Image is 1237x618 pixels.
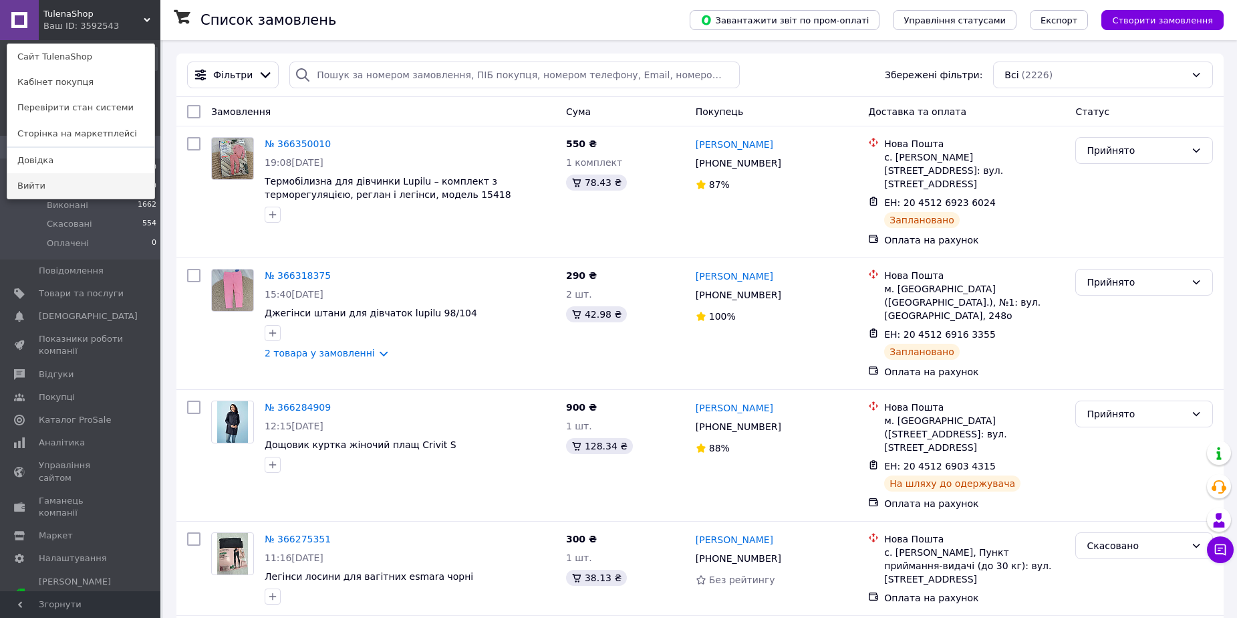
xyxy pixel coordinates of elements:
div: Оплата на рахунок [884,591,1065,605]
span: Доставка та оплата [868,106,966,117]
img: Фото товару [217,533,249,575]
span: 2 шт. [566,289,592,300]
span: Фільтри [213,68,253,82]
button: Створити замовлення [1101,10,1224,30]
a: [PERSON_NAME] [696,401,773,415]
span: Каталог ProSale [39,414,111,426]
span: 1 комплект [566,157,622,168]
a: № 366350010 [265,138,331,149]
a: № 366284909 [265,402,331,413]
span: Виконані [47,199,88,211]
span: 11:16[DATE] [265,552,323,563]
span: Товари та послуги [39,288,124,300]
span: Оплачені [47,237,89,249]
span: Створити замовлення [1112,15,1213,25]
a: Сайт TulenaShop [7,44,154,70]
a: Фото товару [211,269,254,312]
a: 2 товара у замовленні [265,348,375,358]
span: Скасовані [47,218,92,230]
button: Завантажити звіт по пром-оплаті [690,10,879,30]
div: [PHONE_NUMBER] [693,417,784,436]
div: м. [GEOGRAPHIC_DATA] ([GEOGRAPHIC_DATA].), №1: вул. [GEOGRAPHIC_DATA], 248о [884,282,1065,322]
div: Нова Пошта [884,269,1065,282]
div: Прийнято [1087,407,1186,421]
a: Вийти [7,173,154,199]
div: Нова Пошта [884,401,1065,414]
div: Скасовано [1087,538,1186,553]
span: 88% [709,443,730,453]
div: На шляху до одержувача [884,476,1020,492]
div: с. [PERSON_NAME][STREET_ADDRESS]: вул. [STREET_ADDRESS] [884,150,1065,191]
span: Cума [566,106,591,117]
span: 12:15[DATE] [265,421,323,431]
span: Управління сайтом [39,459,124,484]
div: 38.13 ₴ [566,570,627,586]
span: Покупець [696,106,743,117]
a: Створити замовлення [1088,14,1224,25]
span: Термобілизна для дівчинки Lupilu – комплект з терморегуляцією, реглан і легінси, модель 15418 [265,176,511,200]
span: Аналітика [39,437,85,449]
span: Відгуки [39,369,74,381]
button: Експорт [1030,10,1089,30]
img: Фото товару [212,138,253,179]
span: 290 ₴ [566,270,597,281]
span: Управління статусами [904,15,1006,25]
div: [PHONE_NUMBER] [693,549,784,568]
div: 42.98 ₴ [566,306,627,322]
a: [PERSON_NAME] [696,270,773,283]
span: Налаштування [39,552,107,564]
a: Кабінет покупця [7,70,154,95]
a: [PERSON_NAME] [696,533,773,546]
div: Нова Пошта [884,137,1065,150]
span: Повідомлення [39,265,104,277]
a: Сторінка на маркетплейсі [7,121,154,146]
span: [DEMOGRAPHIC_DATA] [39,310,138,322]
a: [PERSON_NAME] [696,138,773,151]
span: 900 ₴ [566,402,597,413]
div: Оплата на рахунок [884,233,1065,247]
span: 19:08[DATE] [265,157,323,168]
span: ЕН: 20 4512 6903 4315 [884,461,996,472]
span: 87% [709,179,730,190]
span: 554 [142,218,156,230]
div: Оплата на рахунок [884,497,1065,510]
span: [PERSON_NAME] та рахунки [39,576,124,613]
span: 1 шт. [566,421,592,431]
span: Замовлення [211,106,271,117]
span: 15:40[DATE] [265,289,323,300]
span: Маркет [39,530,73,542]
div: 78.43 ₴ [566,175,627,191]
a: Фото товару [211,532,254,575]
span: Збережені фільтри: [885,68,982,82]
span: ЕН: 20 4512 6923 6024 [884,197,996,208]
a: Легінси лосини для вагітних esmara чорні [265,571,473,582]
a: Довідка [7,148,154,173]
span: Без рейтингу [709,575,775,585]
h1: Список замовлень [200,12,336,28]
span: Завантажити звіт по пром-оплаті [700,14,869,26]
a: Джегінси штани для дівчаток lupilu 98/104 [265,308,477,318]
span: 100% [709,311,736,322]
span: Статус [1075,106,1109,117]
span: Експорт [1041,15,1078,25]
input: Пошук за номером замовлення, ПІБ покупця, номером телефону, Email, номером накладної [289,62,739,88]
span: Всі [1004,68,1018,82]
span: ЕН: 20 4512 6916 3355 [884,329,996,340]
div: Оплата на рахунок [884,365,1065,379]
img: Фото товару [212,270,253,311]
a: Дощовик куртка жіночий плащ Crivit S [265,439,456,450]
div: Нова Пошта [884,532,1065,546]
button: Управління статусами [893,10,1016,30]
div: Заплановано [884,344,960,360]
a: № 366318375 [265,270,331,281]
span: 1662 [138,199,156,211]
button: Чат з покупцем [1207,536,1234,563]
img: Фото товару [217,401,249,443]
span: 300 ₴ [566,534,597,544]
span: (2226) [1022,70,1053,80]
div: 128.34 ₴ [566,438,633,454]
span: Показники роботи компанії [39,333,124,357]
a: Фото товару [211,137,254,180]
